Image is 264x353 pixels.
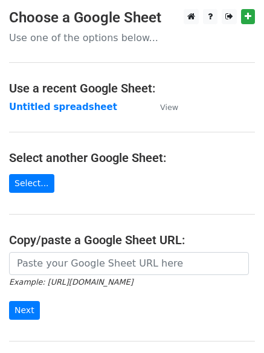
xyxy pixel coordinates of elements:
[9,233,255,247] h4: Copy/paste a Google Sheet URL:
[160,103,178,112] small: View
[9,252,249,275] input: Paste your Google Sheet URL here
[148,102,178,112] a: View
[9,174,54,193] a: Select...
[9,301,40,320] input: Next
[9,277,133,287] small: Example: [URL][DOMAIN_NAME]
[9,151,255,165] h4: Select another Google Sheet:
[9,31,255,44] p: Use one of the options below...
[9,102,117,112] a: Untitled spreadsheet
[9,81,255,96] h4: Use a recent Google Sheet:
[9,9,255,27] h3: Choose a Google Sheet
